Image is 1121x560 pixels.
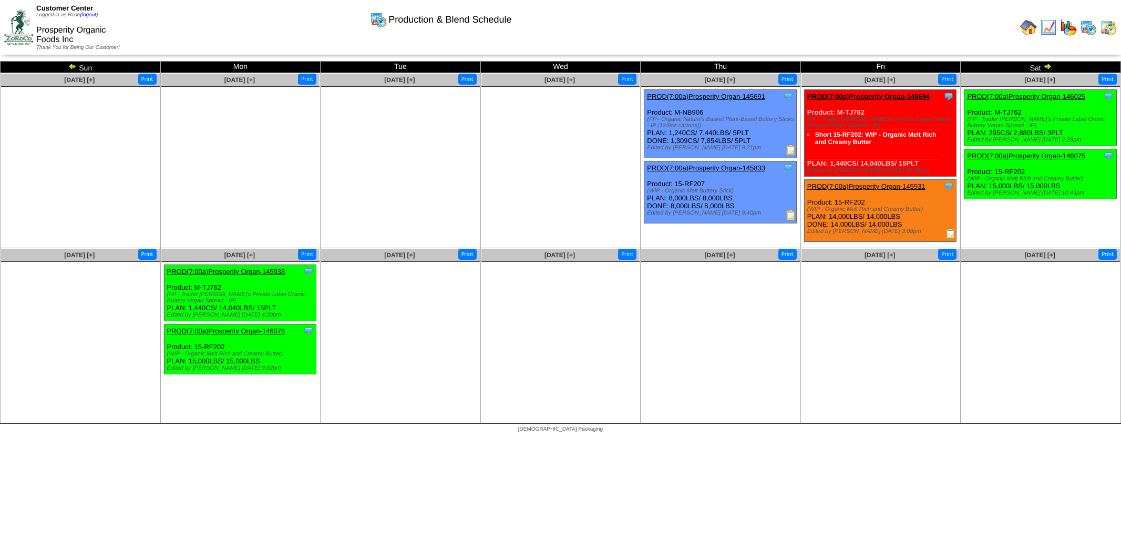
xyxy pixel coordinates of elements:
[167,351,316,357] div: (WIP - Organic Melt Rich and Creamy Butter)
[224,251,255,259] a: [DATE] [+]
[938,249,957,260] button: Print
[1100,19,1117,36] img: calendarinout.gif
[641,62,801,73] td: Thu
[80,12,98,18] a: (logout)
[800,62,961,73] td: Fri
[961,62,1121,73] td: Sat
[786,145,796,155] img: Production Report
[1040,19,1057,36] img: line_graph.gif
[1103,150,1114,161] img: Tooltip
[388,14,511,25] span: Production & Blend Schedule
[1080,19,1097,36] img: calendarprod.gif
[167,268,285,276] a: PROD(7:00a)Prosperity Organ-145938
[644,90,797,158] div: Product: M-NB906 PLAN: 1,240CS / 7,440LBS / 5PLT DONE: 1,309CS / 7,854LBS / 5PLT
[1043,62,1052,70] img: arrowright.gif
[865,76,895,84] a: [DATE] [+]
[815,131,936,146] a: Short 15-RF202: WIP - Organic Melt Rich and Creamy Butter
[647,210,796,216] div: Edited by [PERSON_NAME] [DATE] 9:40pm
[68,62,77,70] img: arrowleft.gif
[160,62,321,73] td: Mon
[967,176,1116,182] div: (WIP - Organic Melt Rich and Creamy Butter)
[967,190,1116,196] div: Edited by [PERSON_NAME] [DATE] 10:43pm
[1098,249,1117,260] button: Print
[167,365,316,371] div: Edited by [PERSON_NAME] [DATE] 9:02pm
[804,90,957,177] div: Product: M-TJ762 PLAN: 1,440CS / 14,040LBS / 15PLT
[370,11,387,28] img: calendarprod.gif
[618,74,636,85] button: Print
[64,76,95,84] span: [DATE] [+]
[298,74,316,85] button: Print
[647,164,765,172] a: PROD(7:00a)Prosperity Organ-145833
[704,251,735,259] a: [DATE] [+]
[518,426,603,432] span: [DEMOGRAPHIC_DATA] Packaging
[943,181,954,191] img: Tooltip
[783,162,794,173] img: Tooltip
[778,249,797,260] button: Print
[36,12,98,18] span: Logged in as Rcoe
[807,116,957,129] div: (FP - Trader [PERSON_NAME]'s Private Label Oranic Buttery Vegan Spread - IP)
[644,161,797,223] div: Product: 15-RF207 PLAN: 8,000LBS / 8,000LBS DONE: 8,000LBS / 8,000LBS
[807,93,930,100] a: PROD(7:00a)Prosperity Organ-145694
[1025,251,1055,259] span: [DATE] [+]
[164,324,316,374] div: Product: 15-RF202 PLAN: 15,000LBS / 15,000LBS
[224,76,255,84] a: [DATE] [+]
[303,266,314,277] img: Tooltip
[967,152,1085,160] a: PROD(7:00a)Prosperity Organ-146075
[36,4,93,12] span: Customer Center
[647,93,765,100] a: PROD(7:00a)Prosperity Organ-145691
[938,74,957,85] button: Print
[544,76,575,84] a: [DATE] [+]
[64,251,95,259] a: [DATE] [+]
[807,206,957,212] div: (WIP - Organic Melt Rich and Creamy Butter)
[807,167,957,174] div: Edited by [PERSON_NAME] [DATE] 10:34pm
[544,251,575,259] a: [DATE] [+]
[865,251,895,259] a: [DATE] [+]
[458,249,477,260] button: Print
[164,265,316,321] div: Product: M-TJ762 PLAN: 1,440CS / 14,040LBS / 15PLT
[298,249,316,260] button: Print
[807,228,957,235] div: Edited by [PERSON_NAME] [DATE] 3:08pm
[964,149,1117,199] div: Product: 15-RF202 PLAN: 15,000LBS / 15,000LBS
[804,180,957,242] div: Product: 15-RF202 PLAN: 14,000LBS / 14,000LBS DONE: 14,000LBS / 14,000LBS
[138,249,157,260] button: Print
[321,62,481,73] td: Tue
[384,76,415,84] a: [DATE] [+]
[1098,74,1117,85] button: Print
[480,62,641,73] td: Wed
[778,74,797,85] button: Print
[967,116,1116,129] div: (FP - Trader [PERSON_NAME]'s Private Label Oranic Buttery Vegan Spread - IP)
[964,90,1117,146] div: Product: M-TJ762 PLAN: 295CS / 2,880LBS / 3PLT
[138,74,157,85] button: Print
[943,91,954,101] img: Tooltip
[303,325,314,336] img: Tooltip
[704,76,735,84] a: [DATE] [+]
[1103,91,1114,101] img: Tooltip
[967,93,1085,100] a: PROD(7:00a)Prosperity Organ-146025
[1025,76,1055,84] a: [DATE] [+]
[1,62,161,73] td: Sun
[618,249,636,260] button: Print
[167,312,316,318] div: Edited by [PERSON_NAME] [DATE] 4:20pm
[167,327,285,335] a: PROD(7:00a)Prosperity Organ-146076
[1020,19,1037,36] img: home.gif
[967,137,1116,143] div: Edited by [PERSON_NAME] [DATE] 2:29pm
[36,26,106,44] span: Prosperity Organic Foods Inc
[783,91,794,101] img: Tooltip
[458,74,477,85] button: Print
[647,116,796,129] div: (FP - Organic Nature's Basket Plant-Based Buttery Sticks - IP (12/8oz cartons))
[1060,19,1077,36] img: graph.gif
[4,9,33,45] img: ZoRoCo_Logo(Green%26Foil)%20jpg.webp
[647,145,796,151] div: Edited by [PERSON_NAME] [DATE] 9:21pm
[807,182,925,190] a: PROD(7:00a)Prosperity Organ-145931
[647,188,796,194] div: (WIP - Organic Melt Buttery Stick)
